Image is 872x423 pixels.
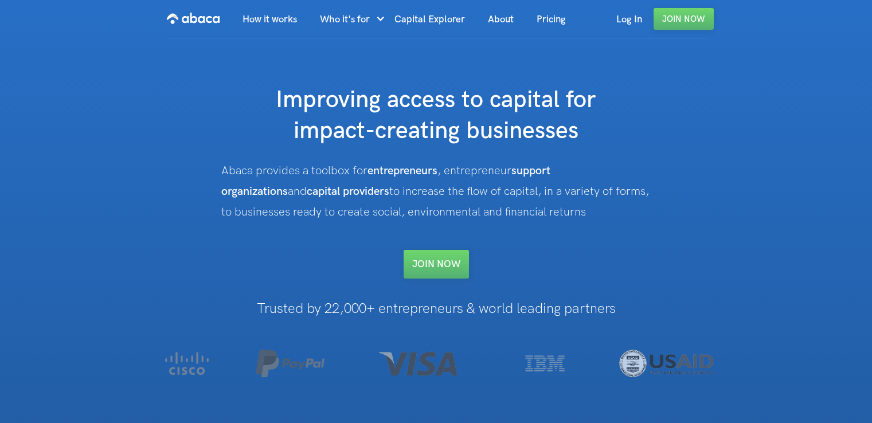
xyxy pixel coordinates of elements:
[207,85,666,147] h1: Improving access to capital for impact-creating businesses
[167,9,220,28] img: Abaca logo
[404,250,469,279] a: Join NOW
[221,160,651,222] div: Abaca provides a toolbox for , entrepreneur and to increase the flow of capital, in a variety of ...
[131,301,741,316] h1: Trusted by 22,000+ entrepreneurs & world leading partners
[307,185,389,198] strong: capital providers
[367,164,437,178] strong: entrepreneurs
[654,8,714,30] a: Join Now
